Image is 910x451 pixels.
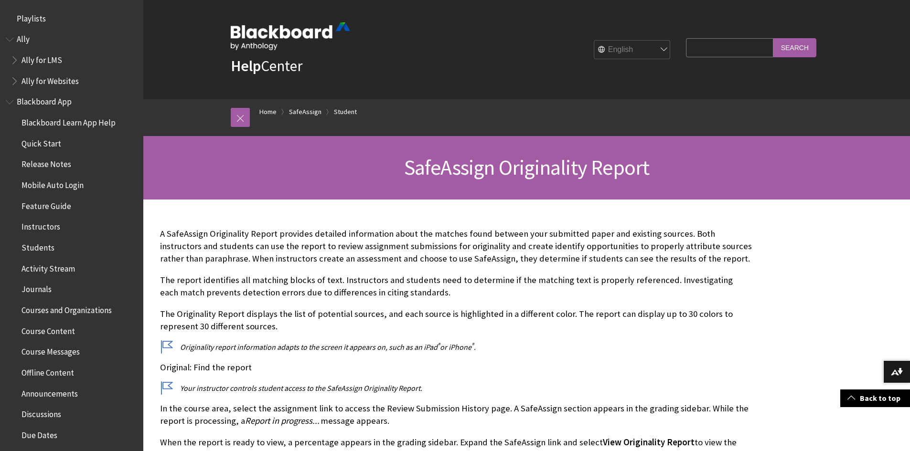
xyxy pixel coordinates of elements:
[289,106,321,118] a: SafeAssign
[17,10,46,23] span: Playlists
[21,198,71,211] span: Feature Guide
[17,31,30,44] span: Ally
[404,154,650,180] span: SafeAssign Originality Report
[21,365,74,378] span: Offline Content
[160,342,752,352] p: Originality report information adapts to the screen it appears on, such as an iPad or iPhone .
[334,106,357,118] a: Student
[471,341,474,348] sup: ®
[438,341,440,348] sup: ®
[160,402,752,427] p: In the course area, select the assignment link to access the Review Submission History page. A Sa...
[160,274,752,299] p: The report identifies all matching blocks of text. Instructors and students need to determine if ...
[231,56,261,75] strong: Help
[17,94,72,107] span: Blackboard App
[160,361,752,374] p: Original: Find the report
[21,323,75,336] span: Course Content
[21,302,112,315] span: Courses and Organizations
[21,157,71,169] span: Release Notes
[21,406,61,419] span: Discussions
[840,389,910,407] a: Back to top
[21,136,61,148] span: Quick Start
[21,261,75,273] span: Activity Stream
[6,10,138,27] nav: Book outline for Playlists
[231,56,302,75] a: HelpCenter
[21,73,79,86] span: Ally for Websites
[21,115,116,127] span: Blackboard Learn App Help
[259,106,277,118] a: Home
[603,437,695,448] span: View Originality Report
[21,344,80,357] span: Course Messages
[160,308,752,333] p: The Originality Report displays the list of potential sources, and each source is highlighted in ...
[21,52,62,65] span: Ally for LMS
[594,41,671,60] select: Site Language Selector
[21,282,52,294] span: Journals
[245,415,320,426] span: Report in progress...
[6,31,138,89] nav: Book outline for Anthology Ally Help
[21,386,78,399] span: Announcements
[21,219,60,232] span: Instructors
[160,383,752,393] p: Your instructor controls student access to the SafeAssign Originality Report.
[773,38,816,57] input: Search
[21,427,57,440] span: Due Dates
[160,228,752,265] p: A SafeAssign Originality Report provides detailed information about the matches found between you...
[231,22,350,50] img: Blackboard by Anthology
[21,177,84,190] span: Mobile Auto Login
[21,240,54,252] span: Students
